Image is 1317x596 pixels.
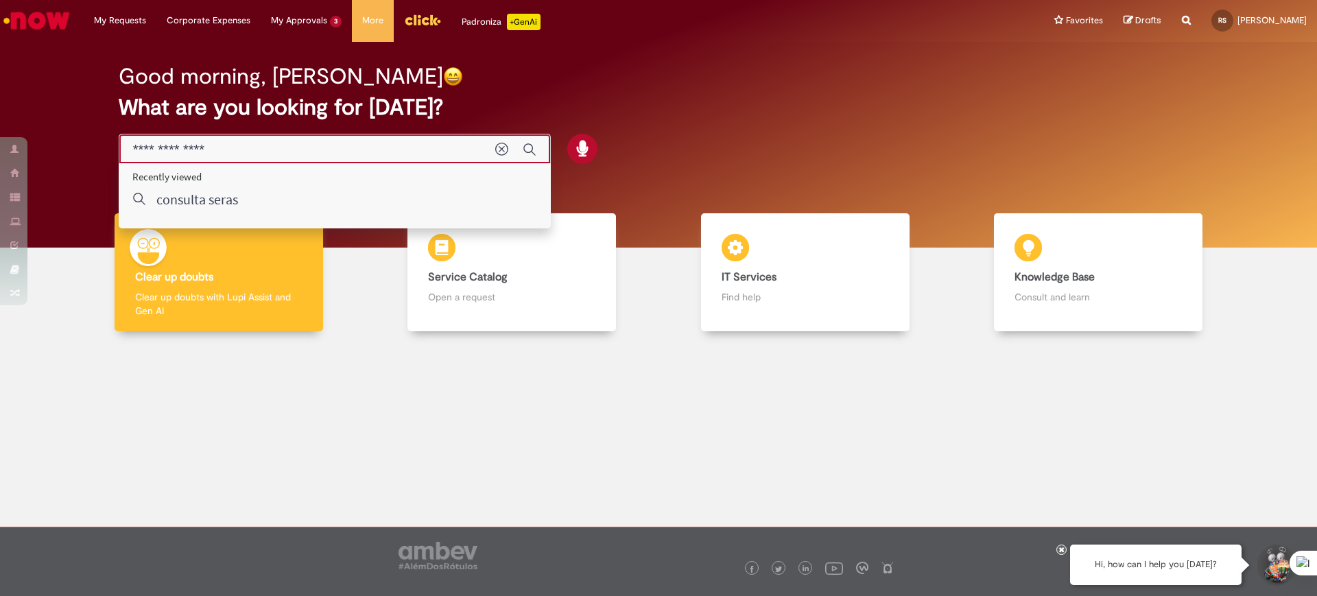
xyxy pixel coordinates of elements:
p: Open a request [428,290,595,304]
span: More [362,14,383,27]
span: Drafts [1135,14,1161,27]
a: Clear up doubts Clear up doubts with Lupi Assist and Gen AI [72,213,366,332]
p: Clear up doubts with Lupi Assist and Gen AI [135,290,302,318]
b: Service Catalog [428,270,508,284]
a: Knowledge Base Consult and learn [952,213,1246,332]
h2: What are you looking for [DATE]? [119,95,1199,119]
b: Clear up doubts [135,270,213,284]
span: Corporate Expenses [167,14,250,27]
b: IT Services [722,270,776,284]
span: 3 [330,16,342,27]
img: happy-face.png [443,67,463,86]
img: logo_footer_twitter.png [775,566,782,573]
span: My Approvals [271,14,327,27]
a: IT Services Find help [658,213,952,332]
img: ServiceNow [1,7,72,34]
img: logo_footer_workplace.png [856,562,868,574]
img: logo_footer_youtube.png [825,559,843,577]
a: Service Catalog Open a request [366,213,659,332]
p: Consult and learn [1015,290,1182,304]
img: logo_footer_ambev_rotulo_gray.png [399,542,477,569]
a: Drafts [1124,14,1161,27]
p: +GenAi [507,14,541,30]
span: Favorites [1066,14,1103,27]
span: My Requests [94,14,146,27]
img: logo_footer_linkedin.png [803,565,809,573]
p: Find help [722,290,889,304]
b: Knowledge Base [1015,270,1095,284]
img: logo_footer_naosei.png [881,562,894,574]
h2: Good morning, [PERSON_NAME] [119,64,443,88]
span: RS [1218,16,1226,25]
img: click_logo_yellow_360x200.png [404,10,441,30]
span: [PERSON_NAME] [1237,14,1307,26]
img: logo_footer_facebook.png [748,566,755,573]
button: Start Support Conversation [1255,545,1296,586]
div: Padroniza [462,14,541,30]
div: Hi, how can I help you [DATE]? [1070,545,1242,585]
